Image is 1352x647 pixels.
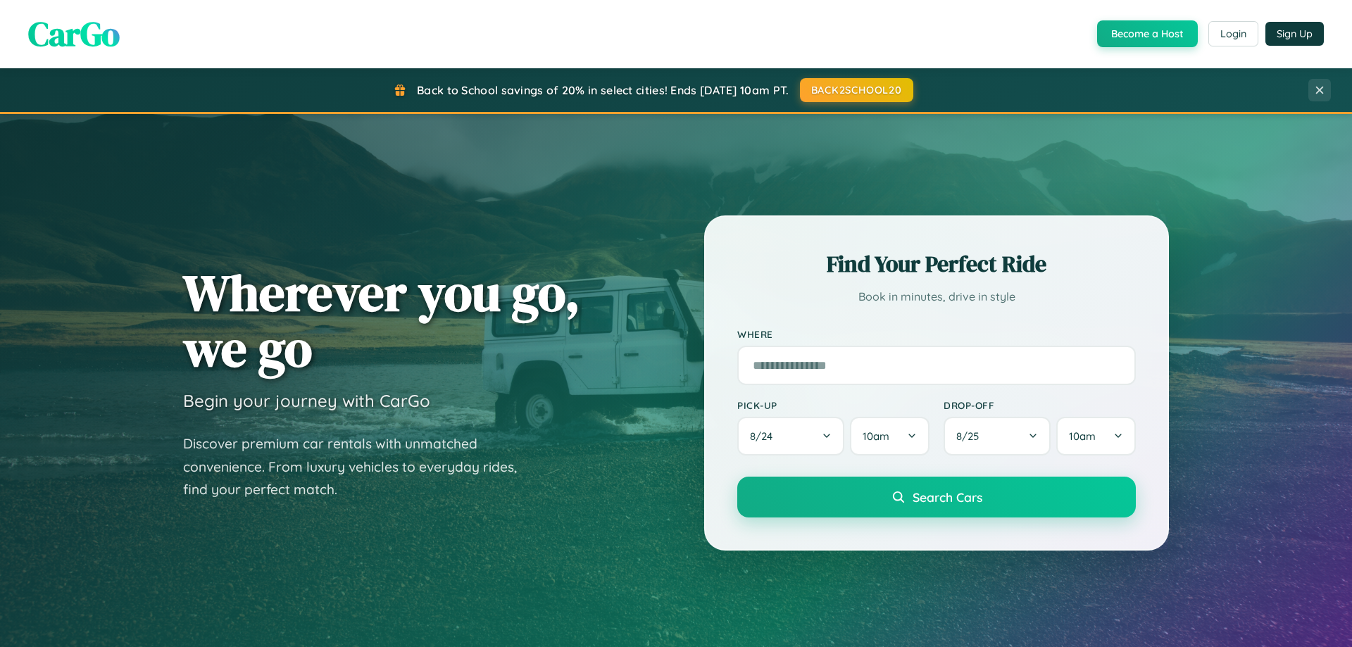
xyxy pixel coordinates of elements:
button: 10am [850,417,930,456]
span: CarGo [28,11,120,57]
button: Search Cars [737,477,1136,517]
button: BACK2SCHOOL20 [800,78,913,102]
span: Search Cars [913,489,982,505]
label: Pick-up [737,399,930,411]
span: 10am [863,429,889,443]
button: Login [1208,21,1258,46]
span: 10am [1069,429,1096,443]
button: Sign Up [1265,22,1324,46]
h3: Begin your journey with CarGo [183,390,430,411]
label: Where [737,328,1136,340]
span: 8 / 24 [750,429,780,443]
button: 10am [1056,417,1136,456]
h2: Find Your Perfect Ride [737,249,1136,279]
label: Drop-off [944,399,1136,411]
h1: Wherever you go, we go [183,265,580,376]
p: Discover premium car rentals with unmatched convenience. From luxury vehicles to everyday rides, ... [183,432,535,501]
button: 8/24 [737,417,844,456]
span: Back to School savings of 20% in select cities! Ends [DATE] 10am PT. [417,83,789,97]
span: 8 / 25 [956,429,986,443]
button: 8/25 [944,417,1051,456]
button: Become a Host [1097,20,1198,47]
p: Book in minutes, drive in style [737,287,1136,307]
